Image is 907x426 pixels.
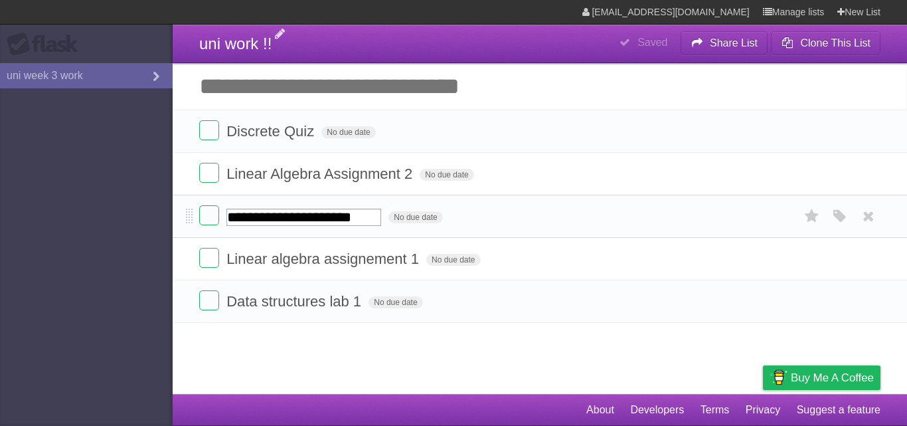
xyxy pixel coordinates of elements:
[226,293,365,310] span: Data structures lab 1
[637,37,667,48] b: Saved
[763,366,880,390] a: Buy me a coffee
[426,254,480,266] span: No due date
[226,123,317,140] span: Discrete Quiz
[586,397,614,423] a: About
[226,165,416,182] span: Linear Algebra Assignment 2
[199,248,219,268] label: Done
[799,205,825,227] label: Star task
[797,397,880,423] a: Suggest a feature
[199,290,219,310] label: Done
[226,251,422,267] span: Linear algebra assignement 1
[388,211,442,223] span: No due date
[791,366,874,389] span: Buy me a coffee
[710,37,758,49] b: Share List
[800,37,870,49] b: Clone This List
[681,31,768,55] button: Share List
[199,35,272,53] span: uni work !!
[630,397,684,423] a: Developers
[770,366,787,389] img: Buy me a coffee
[746,397,780,423] a: Privacy
[701,397,730,423] a: Terms
[420,169,473,181] span: No due date
[199,120,219,140] label: Done
[199,205,219,225] label: Done
[369,296,422,308] span: No due date
[7,33,86,56] div: Flask
[771,31,880,55] button: Clone This List
[199,163,219,183] label: Done
[321,126,375,138] span: No due date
